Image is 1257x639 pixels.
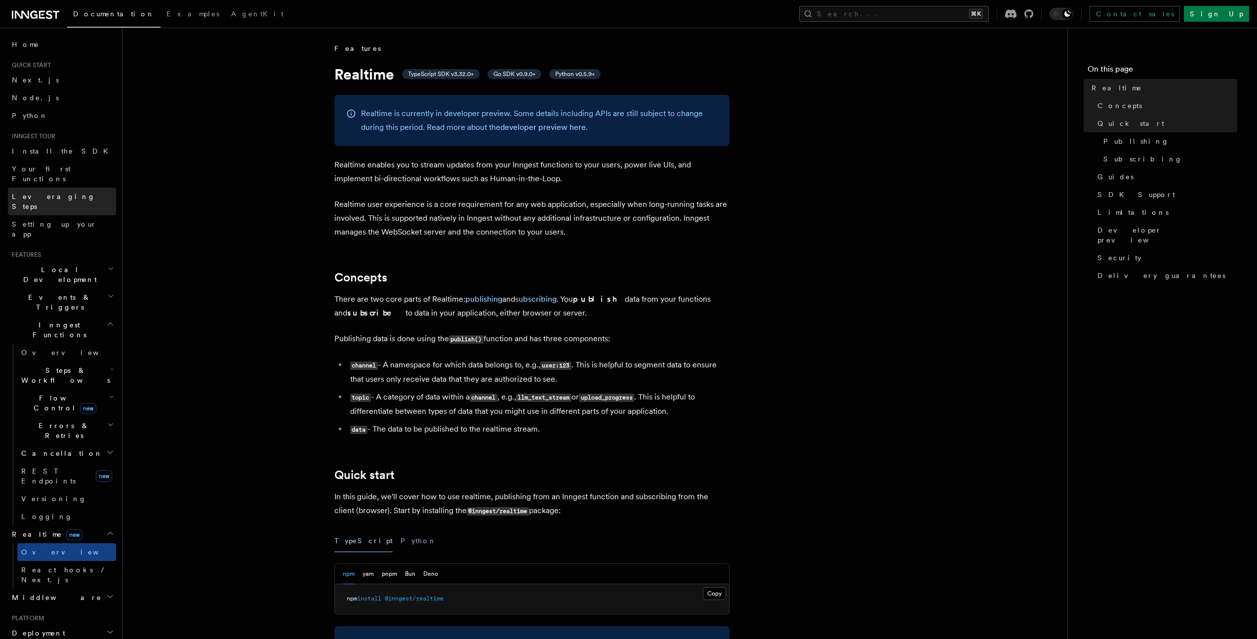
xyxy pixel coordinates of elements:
span: npm [347,595,357,602]
p: Realtime is currently in developer preview. Some details including APIs are still subject to chan... [361,107,718,134]
span: Python [12,112,48,120]
span: new [96,470,112,482]
a: Overview [17,344,116,361]
button: Steps & Workflows [17,361,116,389]
button: Copy [703,587,726,600]
span: Documentation [73,10,155,18]
strong: subscribe [347,308,405,318]
button: Events & Triggers [8,288,116,316]
a: Quick start [334,468,395,482]
p: Realtime user experience is a core requirement for any web application, especially when long-runn... [334,198,730,239]
a: Publishing [1099,132,1237,150]
a: Overview [17,543,116,561]
a: Next.js [8,71,116,89]
span: Install the SDK [12,147,114,155]
a: Node.js [8,89,116,107]
h1: Realtime [334,65,730,83]
button: Local Development [8,261,116,288]
span: React hooks / Next.js [21,566,109,584]
span: Inngest Functions [8,320,107,340]
span: Limitations [1097,207,1169,217]
code: channel [470,394,497,402]
a: publishing [465,294,502,304]
button: Search...⌘K [799,6,989,22]
span: Quick start [1097,119,1164,128]
span: @inngest/realtime [385,595,444,602]
span: Concepts [1097,101,1142,111]
span: Realtime [8,529,82,539]
span: Python v0.5.9+ [555,70,595,78]
a: Concepts [1094,97,1237,115]
p: In this guide, we'll cover how to use realtime, publishing from an Inngest function and subscribi... [334,490,730,518]
span: install [357,595,381,602]
a: Security [1094,249,1237,267]
button: Cancellation [17,444,116,462]
span: Subscribing [1103,154,1182,164]
a: developer preview here [500,122,586,132]
code: topic [350,394,371,402]
span: Flow Control [17,393,109,413]
h4: On this page [1088,63,1237,79]
span: Delivery guarantees [1097,271,1225,280]
span: Errors & Retries [17,421,107,440]
button: Errors & Retries [17,417,116,444]
span: Versioning [21,495,86,503]
span: Middleware [8,593,102,602]
span: SDK Support [1097,190,1175,200]
button: Python [401,530,437,552]
a: Setting up your app [8,215,116,243]
a: REST Endpointsnew [17,462,116,490]
p: Publishing data is done using the function and has three components: [334,332,730,346]
div: Realtimenew [8,543,116,589]
button: Middleware [8,589,116,606]
span: REST Endpoints [21,467,76,485]
a: Examples [161,3,225,27]
span: Logging [21,513,73,520]
button: Toggle dark mode [1050,8,1073,20]
span: Security [1097,253,1141,263]
span: Examples [166,10,219,18]
a: Sign Up [1184,6,1249,22]
span: Guides [1097,172,1134,182]
span: Inngest tour [8,132,55,140]
span: Quick start [8,61,51,69]
li: - A category of data within a , e.g., or . This is helpful to differentiate between types of data... [347,390,730,418]
span: Cancellation [17,448,103,458]
span: Deployment [8,628,65,638]
a: SDK Support [1094,186,1237,203]
span: Events & Triggers [8,292,108,312]
a: Documentation [67,3,161,28]
button: Realtimenew [8,525,116,543]
code: @inngest/realtime [467,507,529,516]
a: Concepts [334,271,387,284]
span: Platform [8,614,44,622]
a: Versioning [17,490,116,508]
li: - The data to be published to the realtime stream. [347,422,730,437]
li: - A namespace for which data belongs to, e.g., . This is helpful to segment data to ensure that u... [347,358,730,386]
p: There are two core parts of Realtime: and . You data from your functions and to data in your appl... [334,292,730,320]
button: npm [343,564,355,584]
code: publish() [449,335,484,344]
span: Developer preview [1097,225,1237,245]
span: Node.js [12,94,59,102]
strong: publish [573,294,625,304]
code: user:123 [540,361,571,370]
span: AgentKit [231,10,284,18]
span: Home [12,40,40,49]
span: new [66,529,82,540]
button: Inngest Functions [8,316,116,344]
span: Features [334,43,381,53]
span: Features [8,251,41,259]
a: Guides [1094,168,1237,186]
span: TypeScript SDK v3.32.0+ [408,70,474,78]
span: Steps & Workflows [17,365,110,385]
button: TypeScript [334,530,393,552]
a: Subscribing [1099,150,1237,168]
a: React hooks / Next.js [17,561,116,589]
span: Leveraging Steps [12,193,95,210]
a: Delivery guarantees [1094,267,1237,284]
a: Python [8,107,116,124]
a: Developer preview [1094,221,1237,249]
span: Local Development [8,265,108,284]
code: llm_text_stream [516,394,571,402]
